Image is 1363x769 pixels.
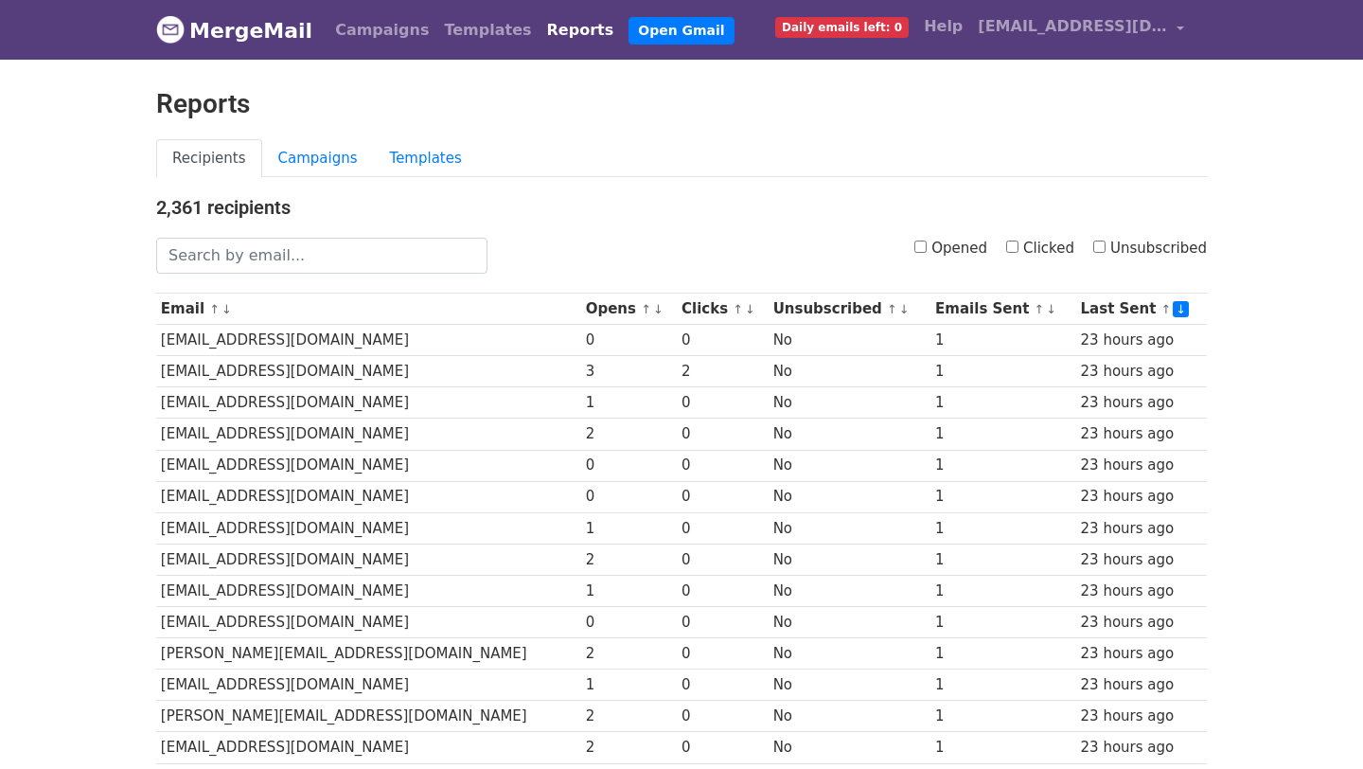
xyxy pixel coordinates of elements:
[914,241,927,253] input: Opened
[156,450,581,481] td: [EMAIL_ADDRESS][DOMAIN_NAME]
[1161,302,1172,316] a: ↑
[156,701,581,732] td: [PERSON_NAME][EMAIL_ADDRESS][DOMAIN_NAME]
[677,294,769,325] th: Clicks
[677,638,769,670] td: 0
[769,419,930,450] td: No
[1046,302,1056,316] a: ↓
[769,325,930,356] td: No
[1076,325,1207,356] td: 23 hours ago
[156,419,581,450] td: [EMAIL_ADDRESS][DOMAIN_NAME]
[156,638,581,670] td: [PERSON_NAME][EMAIL_ADDRESS][DOMAIN_NAME]
[970,8,1192,52] a: [EMAIL_ADDRESS][DOMAIN_NAME]
[914,238,987,259] label: Opened
[1076,638,1207,670] td: 23 hours ago
[156,196,1207,219] h4: 2,361 recipients
[327,11,436,49] a: Campaigns
[677,732,769,763] td: 0
[156,481,581,512] td: [EMAIL_ADDRESS][DOMAIN_NAME]
[1268,678,1363,769] div: Chat Widget
[677,419,769,450] td: 0
[581,575,677,606] td: 1
[930,356,1075,387] td: 1
[1076,512,1207,544] td: 23 hours ago
[930,732,1075,763] td: 1
[436,11,539,49] a: Templates
[677,356,769,387] td: 2
[1006,241,1018,253] input: Clicked
[677,607,769,638] td: 0
[930,670,1075,701] td: 1
[1076,294,1207,325] th: Last Sent
[581,670,677,701] td: 1
[209,302,220,316] a: ↑
[677,481,769,512] td: 0
[581,294,677,325] th: Opens
[1076,701,1207,732] td: 23 hours ago
[677,325,769,356] td: 0
[156,512,581,544] td: [EMAIL_ADDRESS][DOMAIN_NAME]
[677,387,769,419] td: 0
[978,15,1167,38] span: [EMAIL_ADDRESS][DOMAIN_NAME]
[1006,238,1074,259] label: Clicked
[1076,670,1207,701] td: 23 hours ago
[916,8,970,45] a: Help
[769,732,930,763] td: No
[677,450,769,481] td: 0
[156,88,1207,120] h2: Reports
[1093,238,1207,259] label: Unsubscribed
[156,238,487,274] input: Search by email...
[930,512,1075,544] td: 1
[677,701,769,732] td: 0
[769,544,930,575] td: No
[1076,481,1207,512] td: 23 hours ago
[733,302,743,316] a: ↑
[930,419,1075,450] td: 1
[769,670,930,701] td: No
[930,701,1075,732] td: 1
[156,544,581,575] td: [EMAIL_ADDRESS][DOMAIN_NAME]
[930,325,1075,356] td: 1
[930,450,1075,481] td: 1
[581,512,677,544] td: 1
[887,302,897,316] a: ↑
[677,575,769,606] td: 0
[1035,302,1045,316] a: ↑
[677,670,769,701] td: 0
[1076,450,1207,481] td: 23 hours ago
[1093,241,1106,253] input: Unsubscribed
[653,302,664,316] a: ↓
[156,356,581,387] td: [EMAIL_ADDRESS][DOMAIN_NAME]
[930,544,1075,575] td: 1
[769,450,930,481] td: No
[677,512,769,544] td: 0
[769,512,930,544] td: No
[540,11,622,49] a: Reports
[769,481,930,512] td: No
[769,607,930,638] td: No
[1076,607,1207,638] td: 23 hours ago
[769,294,930,325] th: Unsubscribed
[745,302,755,316] a: ↓
[156,139,262,178] a: Recipients
[769,575,930,606] td: No
[930,387,1075,419] td: 1
[930,575,1075,606] td: 1
[581,544,677,575] td: 2
[581,481,677,512] td: 0
[156,10,312,50] a: MergeMail
[769,356,930,387] td: No
[581,356,677,387] td: 3
[374,139,478,178] a: Templates
[930,607,1075,638] td: 1
[930,481,1075,512] td: 1
[1076,387,1207,419] td: 23 hours ago
[641,302,651,316] a: ↑
[768,8,916,45] a: Daily emails left: 0
[1076,419,1207,450] td: 23 hours ago
[581,638,677,670] td: 2
[899,302,910,316] a: ↓
[156,325,581,356] td: [EMAIL_ADDRESS][DOMAIN_NAME]
[1076,544,1207,575] td: 23 hours ago
[581,732,677,763] td: 2
[156,607,581,638] td: [EMAIL_ADDRESS][DOMAIN_NAME]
